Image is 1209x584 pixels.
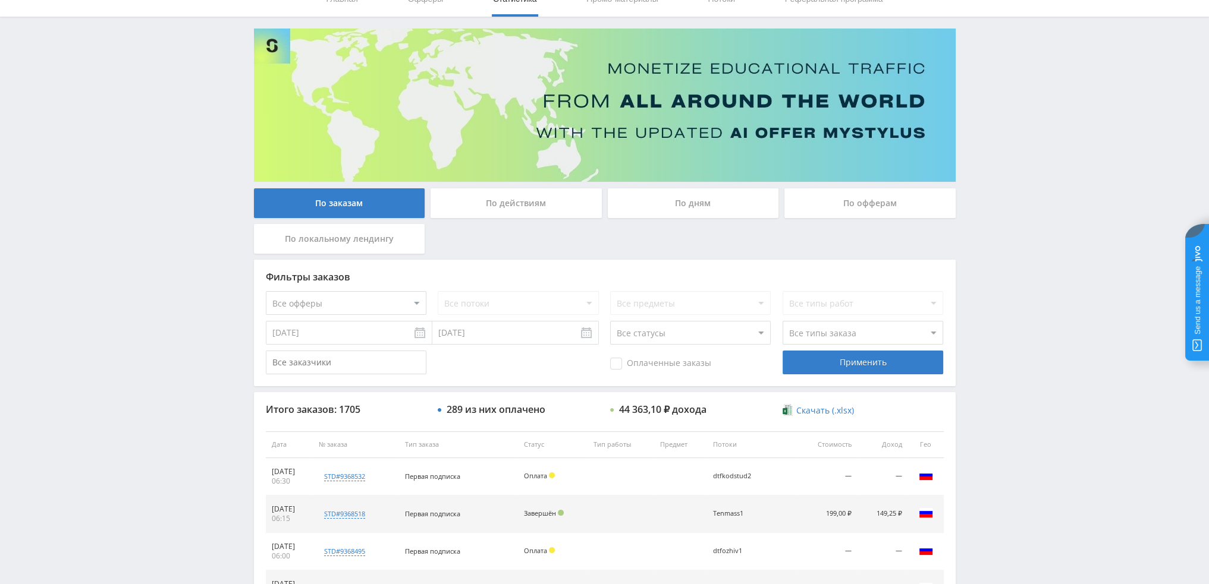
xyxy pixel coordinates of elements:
[919,506,933,520] img: rus.png
[272,476,307,486] div: 06:30
[405,547,460,555] span: Первая подписка
[796,406,854,415] span: Скачать (.xlsx)
[796,533,858,570] td: —
[707,431,795,458] th: Потоки
[272,504,307,514] div: [DATE]
[796,431,858,458] th: Стоимость
[266,272,944,282] div: Фильтры заказов
[254,224,425,254] div: По локальному лендингу
[324,472,365,481] div: std#9368532
[324,509,365,519] div: std#9368518
[608,188,779,218] div: По дням
[619,404,706,415] div: 44 363,10 ₽ дохода
[783,404,793,416] img: xlsx
[272,542,307,551] div: [DATE]
[254,29,956,182] img: Banner
[713,547,767,555] div: dtfozhiv1
[713,510,767,517] div: Tenmass1
[399,431,518,458] th: Тип заказа
[713,472,767,480] div: dtfkodstud2
[796,458,858,495] td: —
[796,495,858,533] td: 199,00 ₽
[524,546,547,555] span: Оплата
[908,431,944,458] th: Гео
[266,404,426,415] div: Итого заказов: 1705
[558,510,564,516] span: Подтвержден
[447,404,545,415] div: 289 из них оплачено
[588,431,654,458] th: Тип работы
[266,351,426,374] input: Все заказчики
[272,467,307,476] div: [DATE]
[324,547,365,556] div: std#9368495
[405,509,460,518] span: Первая подписка
[783,405,854,416] a: Скачать (.xlsx)
[431,188,602,218] div: По действиям
[524,471,547,480] span: Оплата
[549,472,555,478] span: Холд
[783,351,943,374] div: Применить
[784,188,956,218] div: По офферам
[405,472,460,481] span: Первая подписка
[919,543,933,557] img: rus.png
[272,514,307,523] div: 06:15
[610,358,711,370] span: Оплаченные заказы
[857,431,907,458] th: Доход
[272,551,307,561] div: 06:00
[654,431,707,458] th: Предмет
[549,547,555,553] span: Холд
[518,431,588,458] th: Статус
[919,468,933,482] img: rus.png
[254,188,425,218] div: По заказам
[857,458,907,495] td: —
[266,431,313,458] th: Дата
[857,495,907,533] td: 149,25 ₽
[524,509,556,517] span: Завершён
[313,431,398,458] th: № заказа
[857,533,907,570] td: —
